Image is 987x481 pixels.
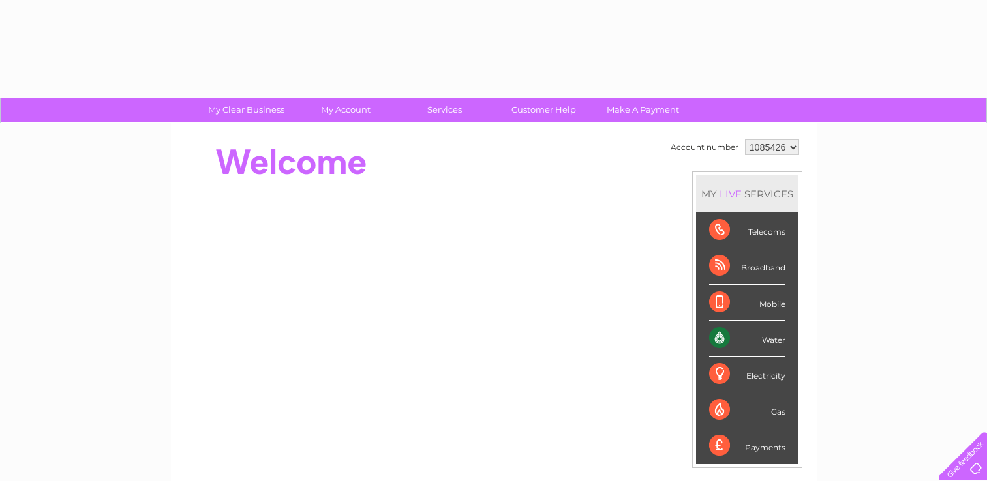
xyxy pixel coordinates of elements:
[192,98,300,122] a: My Clear Business
[490,98,598,122] a: Customer Help
[709,285,785,321] div: Mobile
[709,392,785,428] div: Gas
[709,212,785,248] div: Telecoms
[391,98,498,122] a: Services
[717,188,744,200] div: LIVE
[709,321,785,357] div: Water
[709,357,785,392] div: Electricity
[696,175,798,212] div: MY SERVICES
[667,136,742,158] td: Account number
[709,248,785,284] div: Broadband
[709,428,785,463] div: Payments
[589,98,697,122] a: Make A Payment
[292,98,399,122] a: My Account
